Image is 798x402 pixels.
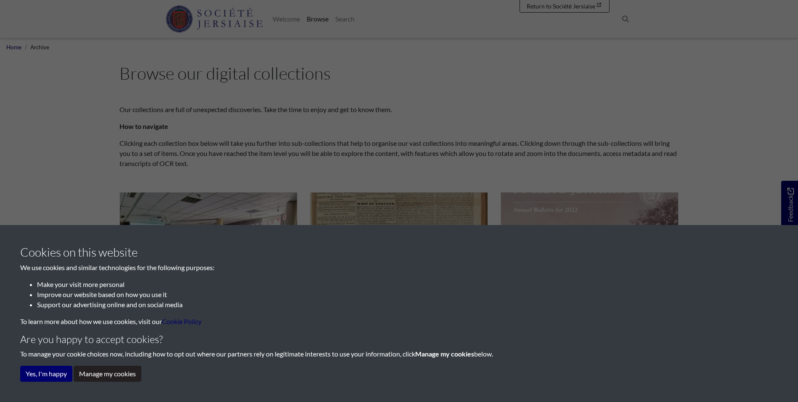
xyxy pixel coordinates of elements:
[20,263,778,273] p: We use cookies and similar technologies for the following purposes:
[20,349,778,359] p: To manage your cookie choices now, including how to opt out where our partners rely on legitimate...
[74,366,141,382] button: Manage my cookies
[20,366,72,382] button: Yes, I'm happy
[162,317,201,325] a: learn more about cookies
[20,333,778,346] h4: Are you happy to accept cookies?
[37,300,778,310] li: Support our advertising online and on social media
[20,245,778,260] h3: Cookies on this website
[37,289,778,300] li: Improve our website based on how you use it
[20,316,778,327] p: To learn more about how we use cookies, visit our
[37,279,778,289] li: Make your visit more personal
[415,350,474,358] strong: Manage my cookies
